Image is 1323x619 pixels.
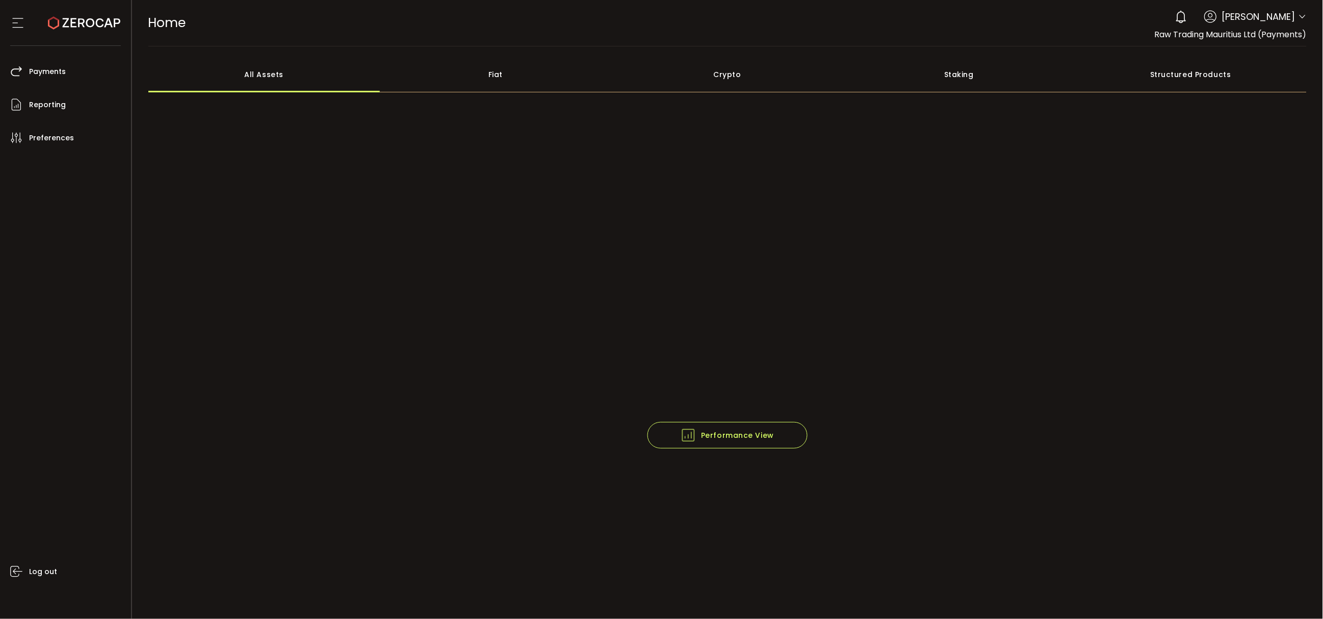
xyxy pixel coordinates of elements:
span: [PERSON_NAME] [1222,10,1295,23]
span: Preferences [29,131,74,145]
button: Performance View [647,422,808,449]
div: Crypto [612,57,844,92]
span: Raw Trading Mauritius Ltd (Payments) [1155,29,1307,40]
span: Log out [29,564,57,579]
span: Home [148,14,186,32]
span: Payments [29,64,66,79]
div: Structured Products [1075,57,1307,92]
span: Reporting [29,97,66,112]
span: Performance View [681,428,774,443]
div: All Assets [148,57,380,92]
iframe: Chat Widget [1272,570,1323,619]
div: Fiat [380,57,612,92]
div: Staking [843,57,1075,92]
